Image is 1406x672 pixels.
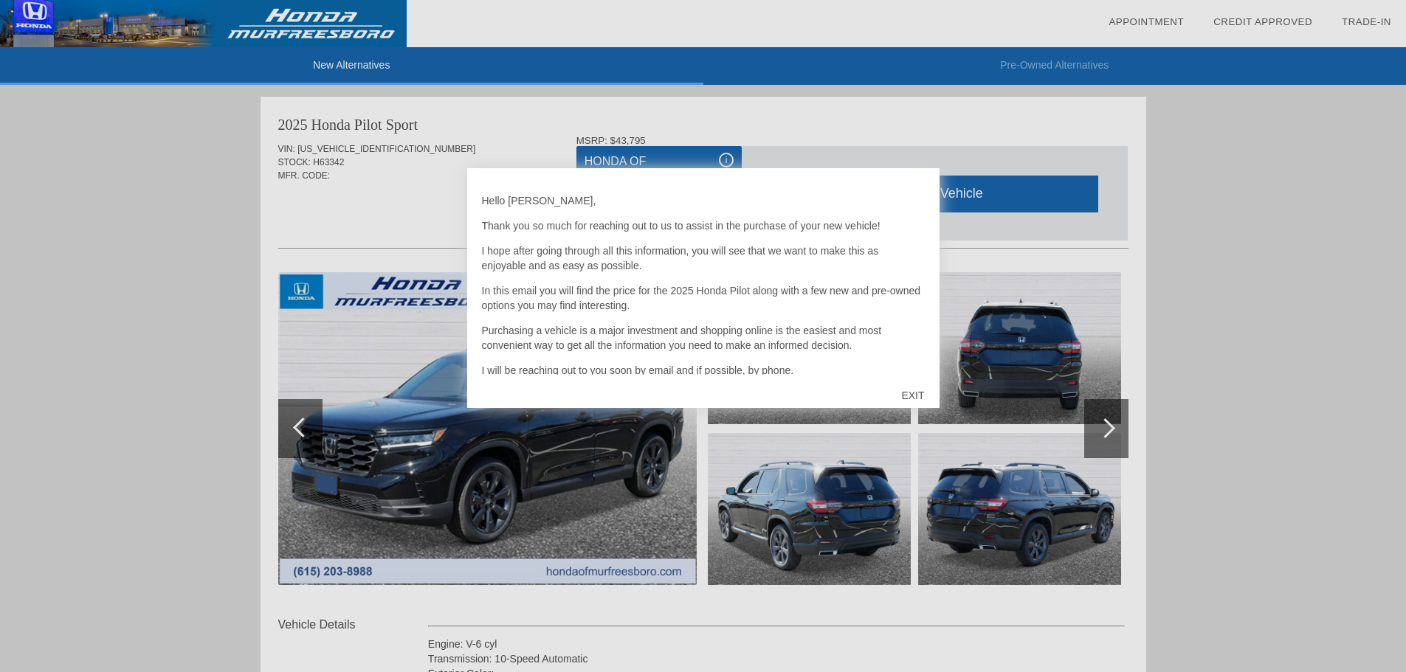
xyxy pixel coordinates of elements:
[482,218,925,233] p: Thank you so much for reaching out to us to assist in the purchase of your new vehicle!
[886,373,939,418] div: EXIT
[482,193,925,208] p: Hello [PERSON_NAME],
[1342,16,1391,27] a: Trade-In
[482,283,925,313] p: In this email you will find the price for the 2025 Honda Pilot along with a few new and pre-owned...
[482,323,925,353] p: Purchasing a vehicle is a major investment and shopping online is the easiest and most convenient...
[1213,16,1312,27] a: Credit Approved
[482,243,925,273] p: I hope after going through all this information, you will see that we want to make this as enjoya...
[1109,16,1184,27] a: Appointment
[482,363,925,378] p: I will be reaching out to you soon by email and if possible, by phone.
